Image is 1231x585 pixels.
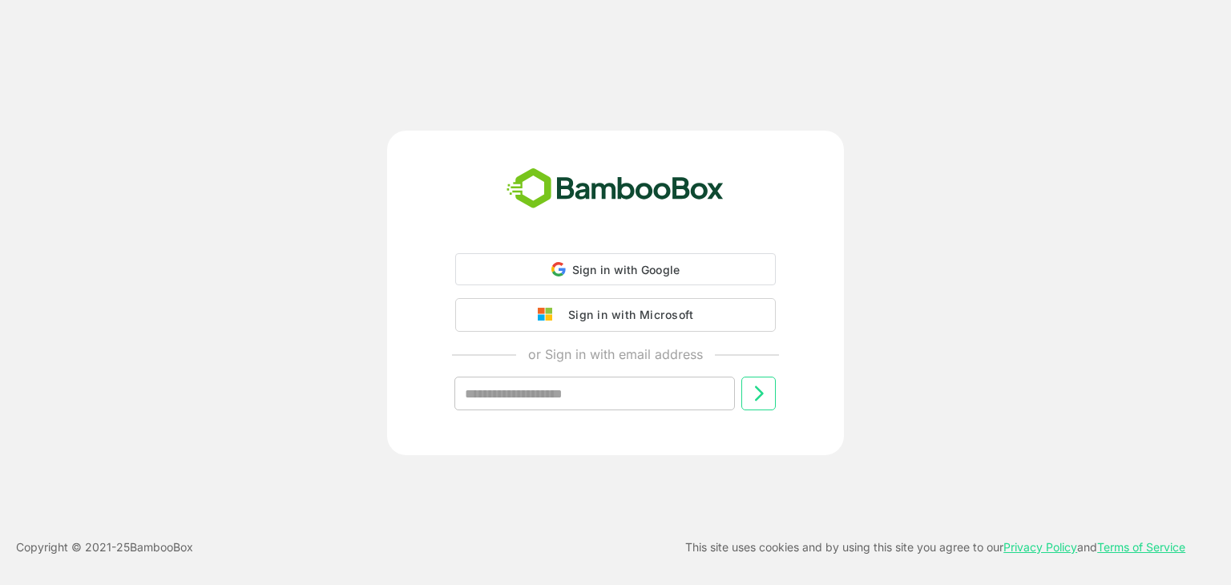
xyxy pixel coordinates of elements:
[538,308,560,322] img: google
[685,538,1185,557] p: This site uses cookies and by using this site you agree to our and
[560,305,693,325] div: Sign in with Microsoft
[528,345,703,364] p: or Sign in with email address
[455,253,776,285] div: Sign in with Google
[498,163,733,216] img: bamboobox
[1003,540,1077,554] a: Privacy Policy
[16,538,193,557] p: Copyright © 2021- 25 BambooBox
[455,298,776,332] button: Sign in with Microsoft
[1097,540,1185,554] a: Terms of Service
[572,263,680,276] span: Sign in with Google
